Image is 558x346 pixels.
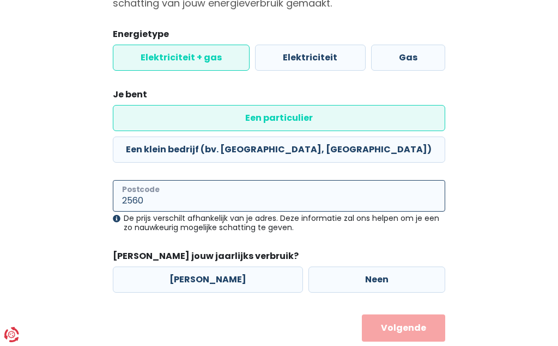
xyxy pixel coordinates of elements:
[113,28,445,45] legend: Energietype
[371,45,445,71] label: Gas
[113,250,445,267] legend: [PERSON_NAME] jouw jaarlijks verbruik?
[362,314,445,342] button: Volgende
[113,105,445,131] label: Een particulier
[113,180,445,212] input: 1000
[113,267,303,293] label: [PERSON_NAME]
[255,45,365,71] label: Elektriciteit
[113,137,445,163] label: Een klein bedrijf (bv. [GEOGRAPHIC_DATA], [GEOGRAPHIC_DATA])
[113,214,445,232] div: De prijs verschilt afhankelijk van je adres. Deze informatie zal ons helpen om je een zo nauwkeur...
[113,45,250,71] label: Elektriciteit + gas
[308,267,445,293] label: Neen
[113,88,445,105] legend: Je bent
